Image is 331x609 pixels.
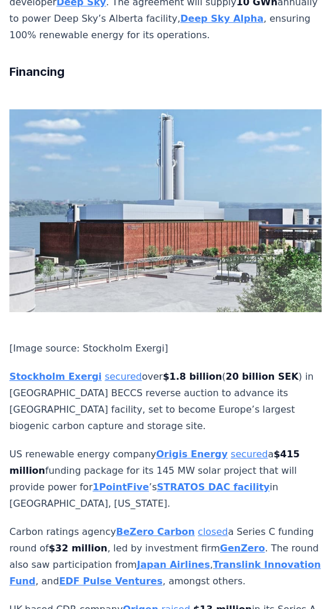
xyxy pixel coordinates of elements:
[49,543,107,554] strong: $32 million
[9,369,322,434] p: over ( ) in [GEOGRAPHIC_DATA] BECCS reverse auction to advance its [GEOGRAPHIC_DATA] facility, se...
[9,524,322,590] p: Carbon ratings agency a Series C funding round of , led by investment firm . The round also saw p...
[198,526,228,537] a: closed
[157,481,269,493] a: STRATOS DAC facility
[163,371,222,382] strong: $1.8 billion
[59,575,163,587] a: EDF Pulse Ventures
[9,109,322,313] img: blog post image
[9,371,102,382] a: Stockholm Exergi
[93,481,149,493] a: 1PointFive
[9,340,322,357] p: [Image source: Stockholm Exergi]
[116,526,195,537] a: BeZero Carbon
[137,559,210,570] a: Japan Airlines
[9,446,322,512] p: US renewable energy company a funding package for its 145 MW solar project that will provide powe...
[104,371,141,382] a: secured
[156,449,228,460] a: Origis Energy
[180,13,264,24] a: Deep Sky Alpha
[231,449,268,460] a: secured
[226,371,299,382] strong: 20 billion SEK
[220,543,265,554] a: GenZero
[9,65,65,79] strong: Financing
